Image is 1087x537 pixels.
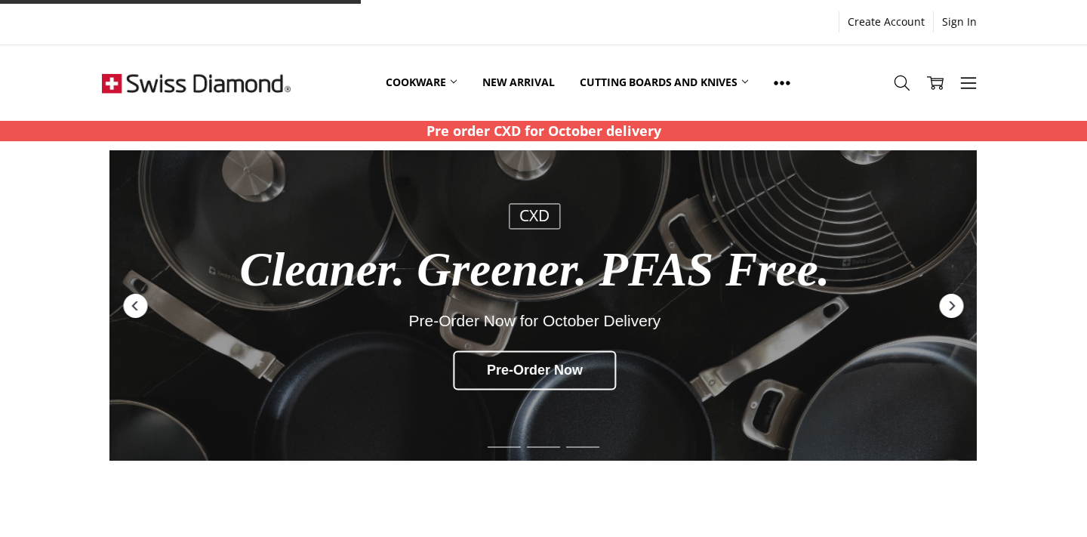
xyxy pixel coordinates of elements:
a: Show All [761,49,803,117]
div: Slide 3 of 6 [563,437,602,457]
strong: Pre order CXD for October delivery [426,122,661,140]
a: Sign In [934,11,985,32]
div: Slide 1 of 6 [485,437,524,457]
a: Cookware [373,49,470,116]
a: Cutting boards and knives [567,49,761,116]
div: Next [938,292,965,319]
a: Create Account [839,11,933,32]
div: CXD [510,203,561,230]
div: Pre-Order Now [454,350,617,390]
a: New arrival [470,49,567,116]
div: Pre-Order Now for October Delivery [215,312,855,329]
div: Cleaner. Greener. PFAS Free. [215,245,855,297]
a: Redirect to https://swissdiamond.com.au/cookware/shop-by-collection/cxd/ [109,150,977,461]
div: Slide 2 of 6 [524,437,563,457]
div: Previous [122,292,149,319]
img: Free Shipping On Every Order [102,45,291,121]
